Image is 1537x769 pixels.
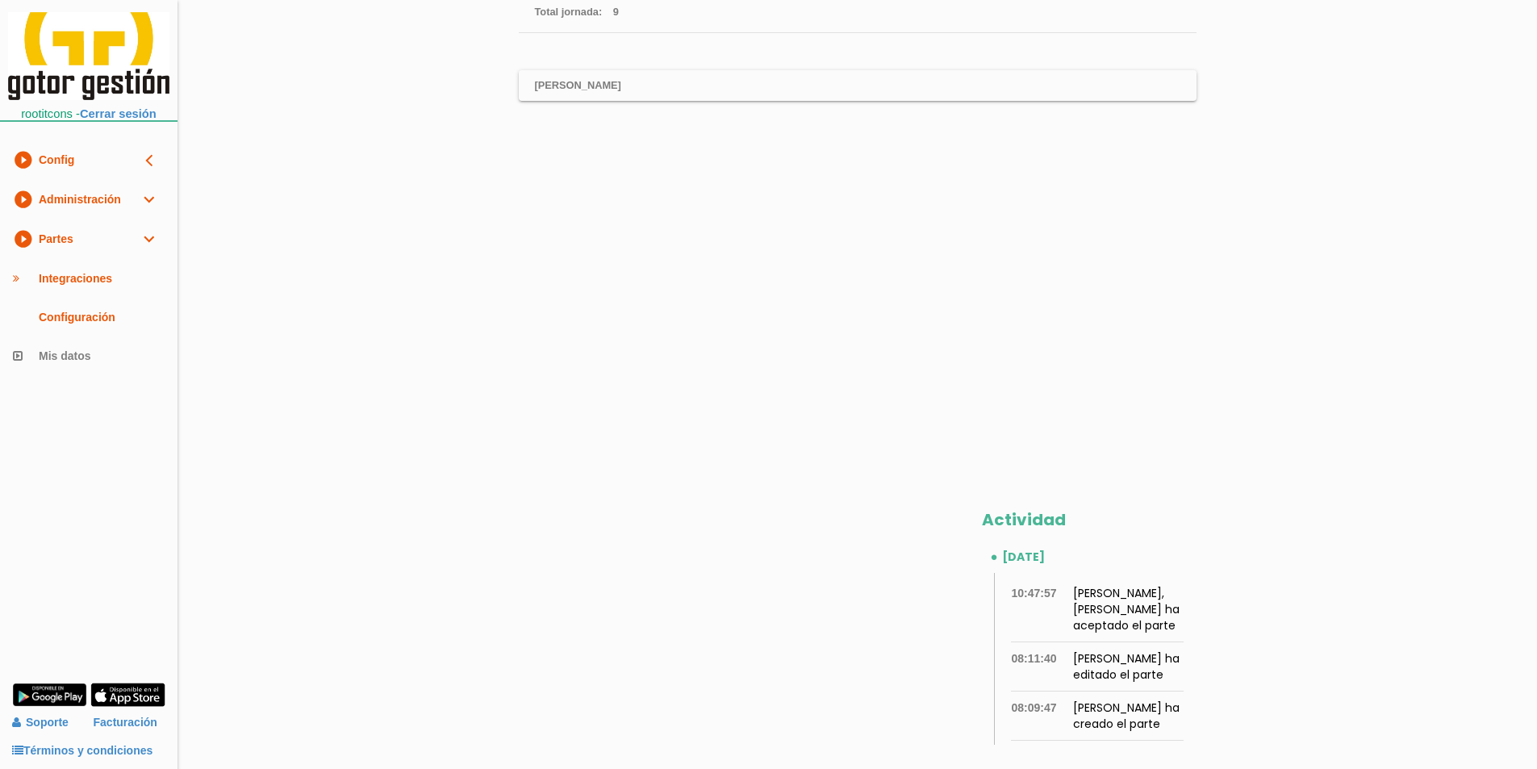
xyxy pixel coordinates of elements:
[1073,577,1184,642] td: [PERSON_NAME], [PERSON_NAME] ha aceptado el parte
[1011,692,1072,741] th: 08:09:47
[613,6,619,18] span: 9
[535,6,603,18] span: Total jornada:
[94,708,157,737] a: Facturación
[982,508,1184,532] p: Actividad
[1011,642,1072,692] th: 08:11:40
[13,219,32,258] i: play_circle_filled
[12,744,152,757] a: Términos y condiciones
[80,107,157,120] a: Cerrar sesión
[8,12,169,100] img: itcons-logo
[139,180,158,219] i: expand_more
[90,683,165,707] img: app-store.png
[12,716,69,729] a: Soporte
[1073,642,1184,692] td: [PERSON_NAME] ha editado el parte
[1011,577,1072,642] th: 10:47:57
[12,683,87,707] img: google-play.png
[13,180,32,219] i: play_circle_filled
[1073,692,1184,741] td: [PERSON_NAME] ha creado el parte
[990,548,1184,565] p: [DATE]
[13,140,32,179] i: play_circle_filled
[139,219,158,258] i: expand_more
[535,79,621,91] span: [PERSON_NAME]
